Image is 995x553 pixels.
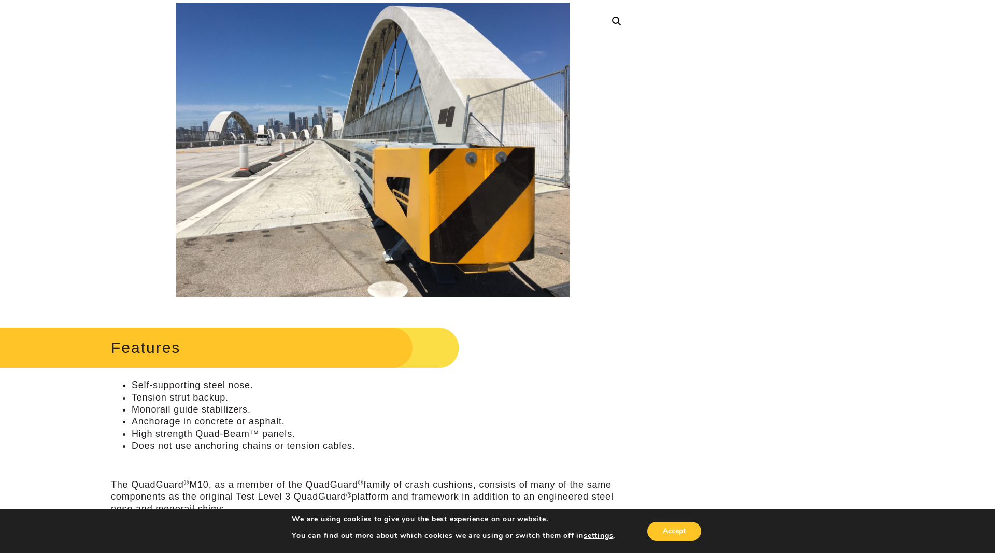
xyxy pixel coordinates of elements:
sup: ® [358,479,364,487]
li: Tension strut backup. [132,392,635,404]
sup: ® [183,479,189,487]
sup: ® [346,491,352,499]
p: We are using cookies to give you the best experience on our website. [292,515,615,524]
button: Accept [647,522,701,541]
button: settings [584,531,613,541]
li: High strength Quad-Beam™ panels. [132,428,635,440]
p: You can find out more about which cookies we are using or switch them off in . [292,531,615,541]
li: Anchorage in concrete or asphalt. [132,416,635,428]
p: The QuadGuard M10, as a member of the QuadGuard family of crash cushions, consists of many of the... [111,479,635,515]
li: Monorail guide stabilizers. [132,404,635,416]
li: Self-supporting steel nose. [132,379,635,391]
li: Does not use anchoring chains or tension cables. [132,440,635,452]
